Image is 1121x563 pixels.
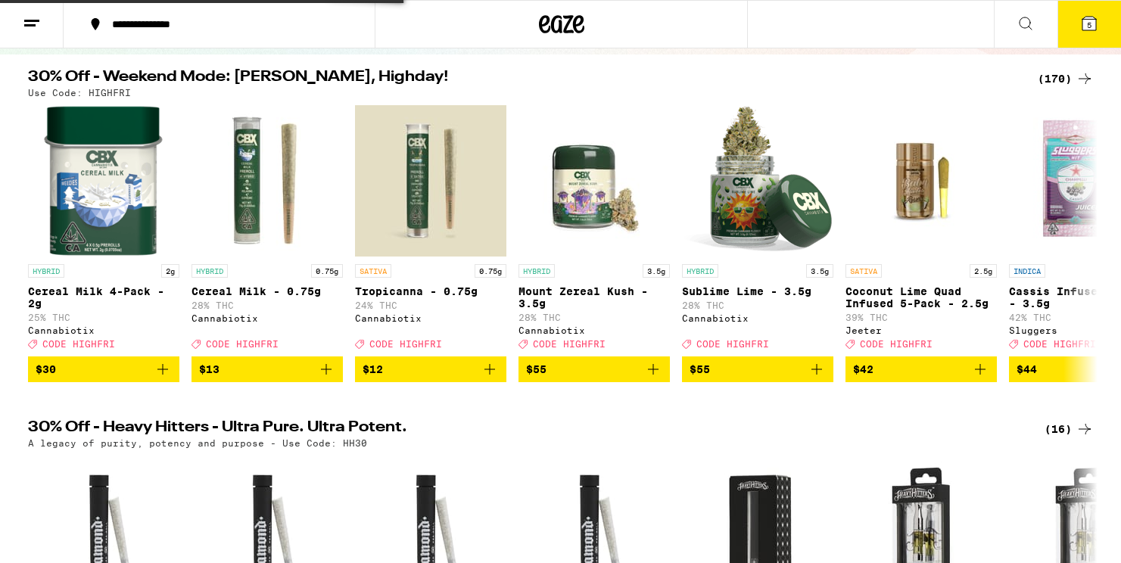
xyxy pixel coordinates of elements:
[845,325,997,335] div: Jeeter
[845,285,997,309] p: Coconut Lime Quad Infused 5-Pack - 2.5g
[860,339,933,349] span: CODE HIGHFRI
[28,356,179,382] button: Add to bag
[199,363,220,375] span: $13
[192,313,343,323] div: Cannabiotix
[355,264,391,278] p: SATIVA
[355,313,506,323] div: Cannabiotix
[355,105,506,356] a: Open page for Tropicanna - 0.75g from Cannabiotix
[43,105,163,257] img: Cannabiotix - Cereal Milk 4-Pack - 2g
[475,264,506,278] p: 0.75g
[1087,20,1091,30] span: 5
[696,339,769,349] span: CODE HIGHFRI
[853,363,873,375] span: $42
[533,339,606,349] span: CODE HIGHFRI
[682,313,833,323] div: Cannabiotix
[690,363,710,375] span: $55
[28,420,1020,438] h2: 30% Off - Heavy Hitters - Ultra Pure. Ultra Potent.
[28,325,179,335] div: Cannabiotix
[1009,264,1045,278] p: INDICA
[845,105,997,356] a: Open page for Coconut Lime Quad Infused 5-Pack - 2.5g from Jeeter
[355,285,506,297] p: Tropicanna - 0.75g
[518,105,670,356] a: Open page for Mount Zereal Kush - 3.5g from Cannabiotix
[845,356,997,382] button: Add to bag
[526,363,546,375] span: $55
[806,264,833,278] p: 3.5g
[1057,1,1121,48] button: 5
[42,339,115,349] span: CODE HIGHFRI
[682,264,718,278] p: HYBRID
[311,264,343,278] p: 0.75g
[192,300,343,310] p: 28% THC
[192,105,343,356] a: Open page for Cereal Milk - 0.75g from Cannabiotix
[28,313,179,322] p: 25% THC
[363,363,383,375] span: $12
[28,264,64,278] p: HYBRID
[9,11,109,23] span: Hi. Need any help?
[682,300,833,310] p: 28% THC
[28,70,1020,88] h2: 30% Off - Weekend Mode: [PERSON_NAME], Highday!
[518,356,670,382] button: Add to bag
[518,264,555,278] p: HYBRID
[682,356,833,382] button: Add to bag
[970,264,997,278] p: 2.5g
[28,105,179,356] a: Open page for Cereal Milk 4-Pack - 2g from Cannabiotix
[643,264,670,278] p: 3.5g
[355,105,506,257] img: Cannabiotix - Tropicanna - 0.75g
[206,339,279,349] span: CODE HIGHFRI
[28,285,179,309] p: Cereal Milk 4-Pack - 2g
[518,285,670,309] p: Mount Zereal Kush - 3.5g
[518,325,670,335] div: Cannabiotix
[1017,363,1037,375] span: $44
[845,313,997,322] p: 39% THC
[845,264,882,278] p: SATIVA
[28,438,367,448] p: A legacy of purity, potency and purpose - Use Code: HH30
[682,105,833,356] a: Open page for Sublime Lime - 3.5g from Cannabiotix
[682,285,833,297] p: Sublime Lime - 3.5g
[518,313,670,322] p: 28% THC
[36,363,56,375] span: $30
[845,105,997,257] img: Jeeter - Coconut Lime Quad Infused 5-Pack - 2.5g
[1045,420,1094,438] a: (16)
[355,356,506,382] button: Add to bag
[369,339,442,349] span: CODE HIGHFRI
[192,264,228,278] p: HYBRID
[355,300,506,310] p: 24% THC
[192,285,343,297] p: Cereal Milk - 0.75g
[1023,339,1096,349] span: CODE HIGHFRI
[518,105,670,257] img: Cannabiotix - Mount Zereal Kush - 3.5g
[192,105,343,257] img: Cannabiotix - Cereal Milk - 0.75g
[161,264,179,278] p: 2g
[28,88,131,98] p: Use Code: HIGHFRI
[192,356,343,382] button: Add to bag
[1038,70,1094,88] a: (170)
[682,105,833,257] img: Cannabiotix - Sublime Lime - 3.5g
